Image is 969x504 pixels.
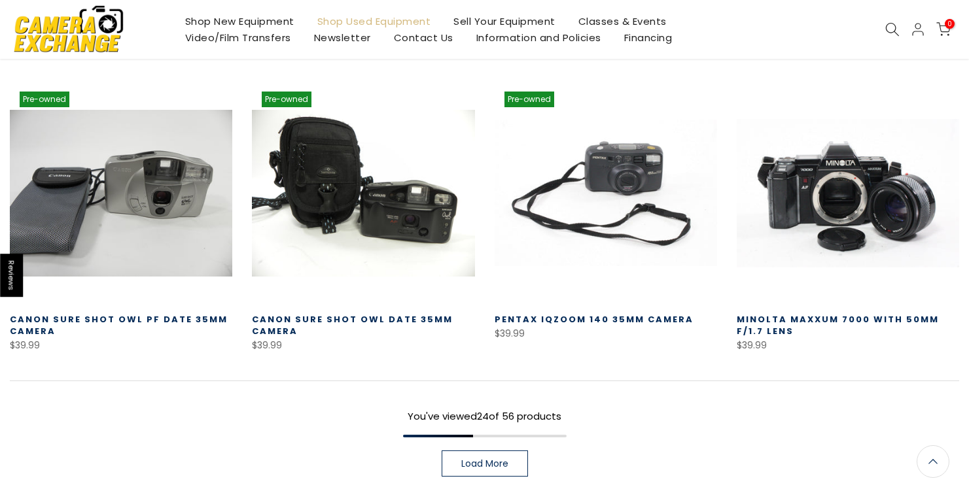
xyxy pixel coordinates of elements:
[252,337,474,354] div: $39.99
[495,326,717,342] div: $39.99
[737,313,939,337] a: Minolta Maxxum 7000 with 50mm f/1.7 Lens
[945,19,955,29] span: 0
[442,450,528,477] a: Load More
[302,29,382,46] a: Newsletter
[442,13,567,29] a: Sell Your Equipment
[567,13,678,29] a: Classes & Events
[477,409,489,423] span: 24
[465,29,612,46] a: Information and Policies
[10,313,228,337] a: Canon Sure Shot Owl PF Date 35mm Camera
[408,409,561,423] span: You've viewed of 56 products
[495,313,694,326] a: Pentax IQZoom 140 35mm Camera
[737,337,959,354] div: $39.99
[252,313,453,337] a: Canon Sure Shot Owl Date 35mm Camera
[917,445,949,478] a: Back to the top
[173,13,306,29] a: Shop New Equipment
[612,29,684,46] a: Financing
[461,459,508,468] span: Load More
[306,13,442,29] a: Shop Used Equipment
[936,22,951,37] a: 0
[10,337,232,354] div: $39.99
[173,29,302,46] a: Video/Film Transfers
[382,29,465,46] a: Contact Us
